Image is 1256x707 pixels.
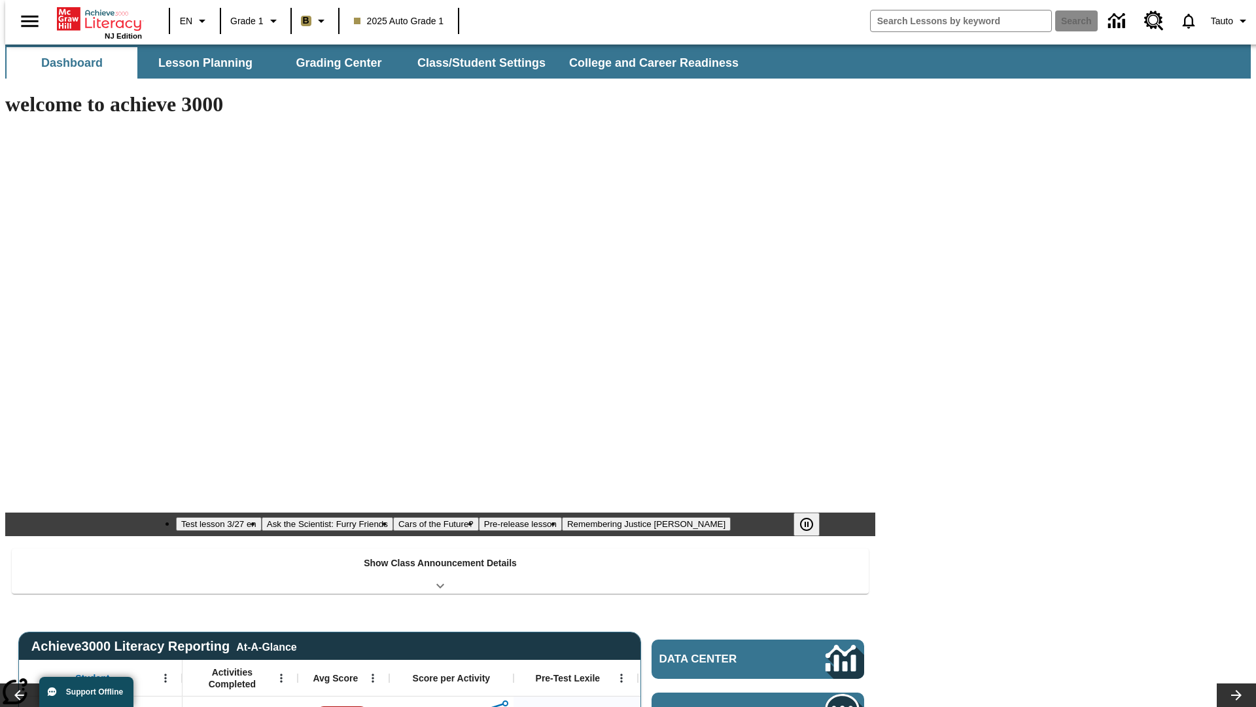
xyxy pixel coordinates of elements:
[413,672,491,684] span: Score per Activity
[273,47,404,79] button: Grading Center
[176,517,262,531] button: Slide 1 Test lesson 3/27 en
[174,9,216,33] button: Language: EN, Select a language
[7,47,137,79] button: Dashboard
[1206,9,1256,33] button: Profile/Settings
[313,672,358,684] span: Avg Score
[189,666,275,690] span: Activities Completed
[66,687,123,697] span: Support Offline
[1100,3,1136,39] a: Data Center
[659,653,782,666] span: Data Center
[794,513,833,536] div: Pause
[296,9,334,33] button: Boost Class color is light brown. Change class color
[57,5,142,40] div: Home
[1172,4,1206,38] a: Notifications
[303,12,309,29] span: B
[5,45,1251,79] div: SubNavbar
[156,668,175,688] button: Open Menu
[12,549,869,594] div: Show Class Announcement Details
[652,640,864,679] a: Data Center
[5,47,750,79] div: SubNavbar
[1136,3,1172,39] a: Resource Center, Will open in new tab
[559,47,749,79] button: College and Career Readiness
[536,672,601,684] span: Pre-Test Lexile
[10,2,49,41] button: Open side menu
[57,6,142,32] a: Home
[230,14,264,28] span: Grade 1
[562,517,731,531] button: Slide 5 Remembering Justice O'Connor
[354,14,444,28] span: 2025 Auto Grade 1
[105,32,142,40] span: NJ Edition
[262,517,393,531] button: Slide 2 Ask the Scientist: Furry Friends
[612,668,631,688] button: Open Menu
[271,668,291,688] button: Open Menu
[407,47,556,79] button: Class/Student Settings
[31,639,297,654] span: Achieve3000 Literacy Reporting
[363,668,383,688] button: Open Menu
[180,14,192,28] span: EN
[871,10,1051,31] input: search field
[75,672,109,684] span: Student
[364,556,517,570] p: Show Class Announcement Details
[393,517,479,531] button: Slide 3 Cars of the Future?
[1217,683,1256,707] button: Lesson carousel, Next
[794,513,820,536] button: Pause
[39,677,133,707] button: Support Offline
[479,517,562,531] button: Slide 4 Pre-release lesson
[225,9,287,33] button: Grade: Grade 1, Select a grade
[140,47,271,79] button: Lesson Planning
[5,92,875,117] h1: welcome to achieve 3000
[1211,14,1233,28] span: Tauto
[236,639,296,653] div: At-A-Glance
